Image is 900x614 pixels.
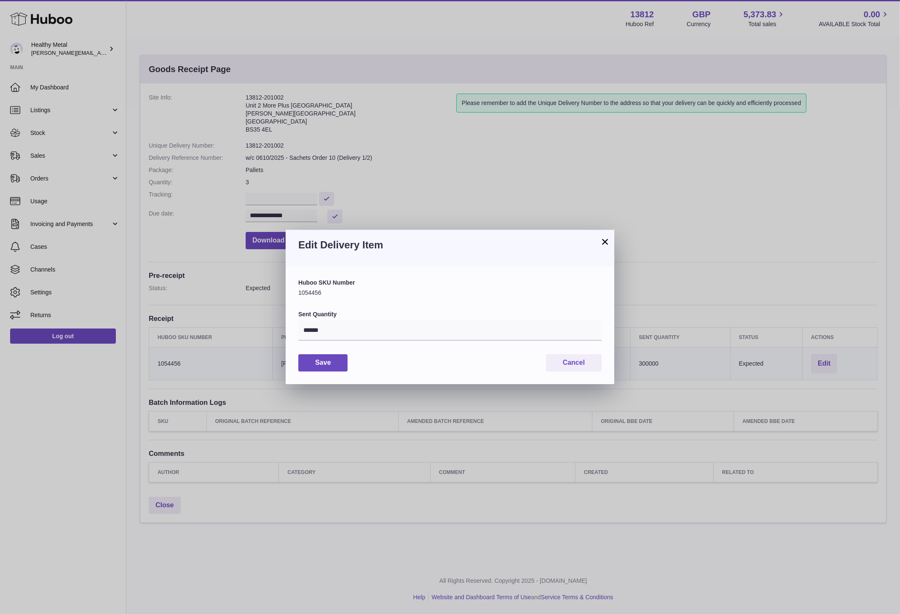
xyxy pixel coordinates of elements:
label: Sent Quantity [298,310,602,318]
button: Cancel [546,354,602,372]
label: Huboo SKU Number [298,279,602,287]
button: Save [298,354,348,372]
div: 1054456 [298,279,602,297]
h3: Edit Delivery Item [298,238,602,252]
button: × [600,237,610,247]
